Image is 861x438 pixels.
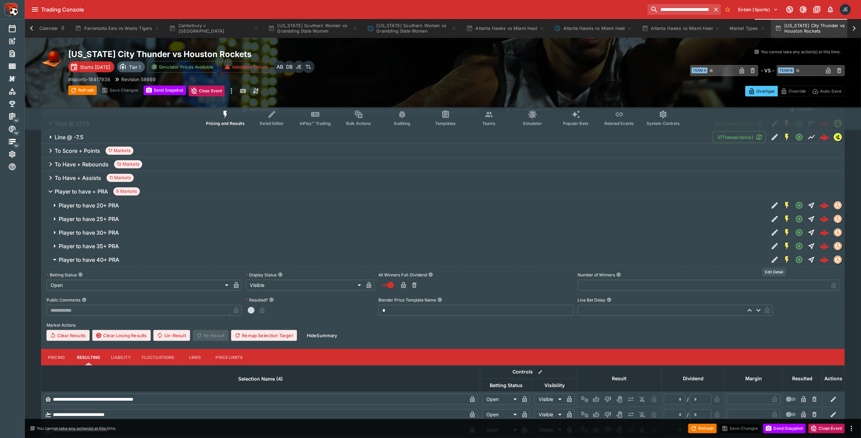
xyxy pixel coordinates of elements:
[781,131,793,143] button: SGM Enabled
[578,272,615,278] p: Number of Winners
[46,320,839,330] label: Market Actions
[820,241,829,251] img: logo-cerberus--red.svg
[129,63,141,71] p: Tier 1
[713,131,766,143] button: 37Transaction(s)
[834,256,842,264] div: tradingmodel
[805,240,818,252] button: Straight
[260,121,284,126] span: Detail Editor
[687,396,689,403] div: /
[795,215,803,223] svg: Open
[662,366,725,392] th: Dividend
[822,366,845,392] th: Actions
[614,394,625,405] button: Void
[41,212,769,226] button: Player to have 25+ PRA
[189,86,225,96] button: Close Event
[121,76,156,83] p: Revision 58669
[805,254,818,266] button: Straight
[795,229,803,237] svg: Open
[55,175,101,182] h6: To Have + Assists
[818,130,831,144] a: d02dca45-c66c-4838-9de1-7d8d91703d63
[745,86,845,96] div: Start From
[820,201,829,210] img: logo-cerberus--red.svg
[37,425,116,432] p: You cannot take any action(s) at this time.
[805,199,818,212] button: Straight
[59,229,119,236] h6: Player to have 30+ PRA
[781,254,793,266] button: SGM Enabled
[808,424,845,433] button: Close Event
[59,243,119,250] h6: Player to have 35+ PRA
[80,63,110,71] p: Starts [DATE]
[820,132,829,142] img: logo-cerberus--red.svg
[818,226,831,239] a: 62e55de4-0b9c-41d6-8587-fda80cdce1f4
[106,147,133,154] span: 17 Markets
[193,330,228,341] span: Re-Result
[8,138,27,146] div: Infrastructure
[210,349,248,365] button: Price Limits
[795,133,803,141] svg: Open
[153,330,190,341] button: Un-Result
[535,409,564,420] div: Visible
[428,272,433,277] button: All Winners Full-Dividend
[92,330,151,341] button: Clear Losing Results
[762,268,786,276] div: Edit Detail
[820,228,829,237] img: logo-cerberus--red.svg
[107,175,134,181] span: 11 Markets
[378,297,436,303] p: Blender Price Template Name
[604,121,634,126] span: Related Events
[563,121,588,126] span: Popular Bets
[482,121,496,126] span: Teams
[793,240,805,252] button: Open
[41,226,769,239] button: Player to have 30+ PRA
[231,330,297,341] button: Remap Selection Target
[462,19,549,38] button: Atlanta Hawks vs Miami Heat
[68,86,97,95] button: Refresh
[41,253,769,267] button: Player to have 40+ PRA
[68,76,110,83] p: Copy To Clipboard
[8,24,27,33] div: Event Calendar
[8,100,27,108] div: Tournaments
[602,394,613,405] button: Lose
[818,212,831,226] a: 7ca6019f-c173-4002-be63-767458ade2fd
[8,37,27,45] div: New Event
[577,366,662,392] th: Result
[781,226,793,239] button: SGM Enabled
[41,49,63,71] img: basketball.png
[537,381,573,389] span: Visibility
[820,201,829,210] div: 0d22bf3c-c0a4-43e7-9088-612e3ab3334a
[8,125,27,133] div: Sports Pricing
[302,61,315,73] div: Trent Lewis
[41,199,769,212] button: Player to have 20+ PRA
[820,255,829,264] div: 701a7e61-d6d7-4326-8d80-9c33ded840a4
[41,185,845,198] button: Player to have + PRA9 Markets
[734,4,782,15] button: Select Tenant
[363,19,461,38] button: Texas Southern Women vs Grambling State Women
[523,121,542,126] span: Simulator
[692,68,708,73] span: Team A
[834,242,842,250] div: tradingmodel
[8,75,27,83] div: Nexus Entities
[482,381,530,389] span: Betting Status
[805,131,818,143] button: Line
[59,202,119,209] h6: Player to have 20+ PRA
[722,4,733,15] button: No Bookmarks
[72,349,106,365] button: Resulting
[246,272,277,278] p: Display Status
[480,366,577,379] th: Controls
[834,133,842,141] img: lsports
[778,68,794,73] span: Team B
[769,199,781,212] button: Edit Detail
[221,61,271,73] button: Validation Errors
[805,213,818,225] button: Straight
[761,49,841,55] p: You cannot take any action(s) at this time.
[29,3,41,16] button: open drawer
[274,61,286,73] div: Alex Bothe
[834,201,842,209] div: tradingmodel
[784,3,796,16] button: Connected to PK
[820,88,842,95] p: Auto-Save
[818,239,831,253] a: d7e9342a-af17-455a-9edc-49bbc34200de
[811,3,823,16] button: Documentation
[68,49,456,59] h2: Copy To Clipboard
[820,241,829,251] div: d7e9342a-af17-455a-9edc-49bbc34200de
[136,349,180,365] button: Fluctuations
